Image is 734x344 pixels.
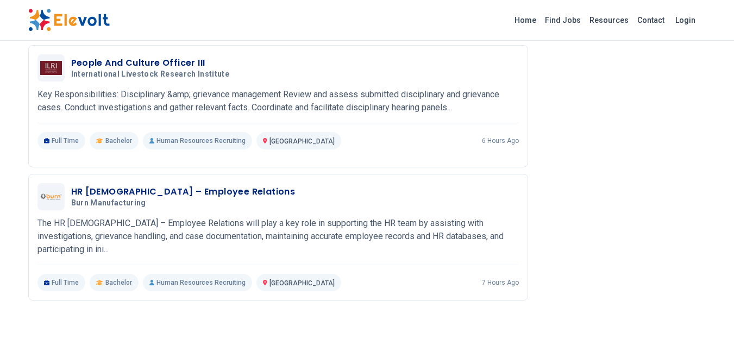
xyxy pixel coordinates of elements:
[40,61,62,76] img: International Livestock Research Institute
[482,136,519,145] p: 6 hours ago
[37,132,86,149] p: Full Time
[37,183,519,291] a: Burn ManufacturingHR [DEMOGRAPHIC_DATA] – Employee RelationsBurn ManufacturingThe HR [DEMOGRAPHIC...
[669,9,702,31] a: Login
[680,292,734,344] iframe: Chat Widget
[40,193,62,200] img: Burn Manufacturing
[269,279,335,287] span: [GEOGRAPHIC_DATA]
[37,274,86,291] p: Full Time
[105,136,132,145] span: Bachelor
[143,132,252,149] p: Human Resources Recruiting
[28,9,110,32] img: Elevolt
[143,274,252,291] p: Human Resources Recruiting
[585,11,633,29] a: Resources
[71,198,146,208] span: Burn Manufacturing
[105,278,132,287] span: Bachelor
[482,278,519,287] p: 7 hours ago
[510,11,541,29] a: Home
[37,88,519,114] p: Key Responsibilities: Disciplinary &amp; grievance management Review and assess submitted discipl...
[633,11,669,29] a: Contact
[37,54,519,149] a: International Livestock Research InstitutePeople And Culture Officer IIIInternational Livestock R...
[71,185,296,198] h3: HR [DEMOGRAPHIC_DATA] – Employee Relations
[71,70,230,79] span: International Livestock Research Institute
[37,217,519,256] p: The HR [DEMOGRAPHIC_DATA] – Employee Relations will play a key role in supporting the HR team by ...
[269,137,335,145] span: [GEOGRAPHIC_DATA]
[541,11,585,29] a: Find Jobs
[71,57,234,70] h3: People And Culture Officer III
